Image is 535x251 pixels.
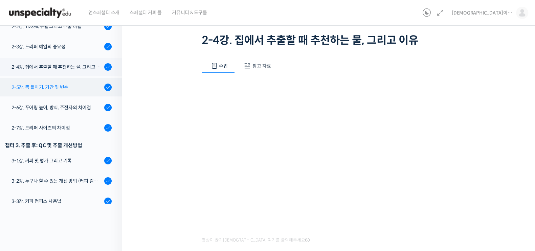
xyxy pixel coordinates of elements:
[12,124,102,132] div: 2-7강. 드리퍼 사이즈의 차이점
[219,63,228,69] span: 수업
[45,195,87,212] a: 1대화
[21,205,25,210] span: 홈
[87,195,130,212] a: 설정
[12,84,102,91] div: 2-5강. 뜸 들이기, 기간 및 변수
[12,23,102,30] div: 2-2강. TDS%, 수율 그리고 추출 비율
[202,237,310,243] span: 영상이 끊기[DEMOGRAPHIC_DATA] 여기를 클릭해주세요
[62,205,70,211] span: 대화
[105,205,113,210] span: 설정
[12,43,102,50] div: 2-3강. 드리퍼 예열의 중요성
[12,157,102,164] div: 3-1강. 커피 맛 평가 그리고 기록
[12,177,102,185] div: 3-2강. 누구나 할 수 있는 개선 방법 (커피 컴퍼스)
[2,195,45,212] a: 홈
[5,141,112,150] div: 챕터 3. 추출 후: QC 및 추출 개선방법
[12,104,102,111] div: 2-6강. 푸어링 높이, 방식, 주전자의 차이점
[12,63,102,71] div: 2-4강. 집에서 추출할 때 추천하는 물, 그리고 이유
[252,63,271,69] span: 참고 자료
[69,195,71,200] span: 1
[12,198,102,205] div: 3-3강. 커피 컴퍼스 사용법
[452,10,513,16] span: [DEMOGRAPHIC_DATA]이라부러
[202,34,459,47] h1: 2-4강. 집에서 추출할 때 추천하는 물, 그리고 이유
